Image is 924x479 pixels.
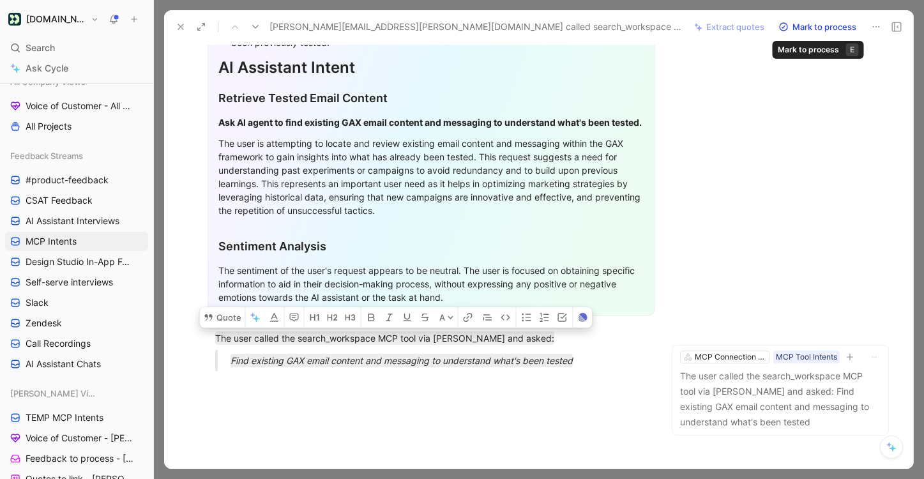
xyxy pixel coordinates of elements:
h1: [DOMAIN_NAME] [26,13,86,25]
div: MCP Connection Server [695,351,766,363]
span: Design Studio In-App Feedback [26,255,133,268]
a: Feedback to process - [PERSON_NAME] [5,449,148,468]
span: Voice of Customer - [PERSON_NAME] [26,432,134,445]
div: [PERSON_NAME] Views [5,384,148,403]
a: Voice of Customer - All Areas [5,96,148,116]
span: Voice of Customer - All Areas [26,100,132,112]
p: The user called the search_workspace MCP tool via [PERSON_NAME] and asked: Find existing GAX emai... [680,369,881,430]
span: Self-serve interviews [26,276,113,289]
a: Self-serve interviews [5,273,148,292]
a: Ask Cycle [5,59,148,78]
a: Zendesk [5,314,148,333]
div: Sentiment Analysis [218,238,644,255]
a: #product-feedback [5,171,148,190]
div: MCP Tool Intents [776,351,837,363]
div: E [846,43,859,56]
div: Mark to process [778,43,839,56]
a: Call Recordings [5,334,148,353]
strong: Ask AI agent to find existing GAX email content and messaging to understand what's been tested. [218,117,642,128]
button: Mark to process [773,18,862,36]
a: Design Studio In-App Feedback [5,252,148,271]
button: Extract quotes [688,18,770,36]
span: Zendesk [26,317,62,330]
span: [PERSON_NAME] Views [10,387,97,400]
div: Feedback Streams#product-feedbackCSAT FeedbackAI Assistant InterviewsMCP IntentsDesign Studio In-... [5,146,148,374]
a: AI Assistant Interviews [5,211,148,231]
button: Quote [200,307,245,328]
button: Customer.io[DOMAIN_NAME] [5,10,102,28]
span: Slack [26,296,49,309]
div: The sentiment of the user's request appears to be neutral. The user is focused on obtaining speci... [218,264,644,304]
span: All Projects [26,120,72,133]
span: Ask Cycle [26,61,68,76]
div: AI Assistant Intent [218,56,644,79]
a: MCP Intents [5,232,148,251]
span: AI Assistant Interviews [26,215,119,227]
a: TEMP MCP Intents [5,408,148,427]
div: All Company ViewsVoice of Customer - All AreasAll Projects [5,72,148,136]
div: Search [5,38,148,57]
a: All Projects [5,117,148,136]
button: A [435,307,458,328]
a: CSAT Feedback [5,191,148,210]
a: Slack [5,293,148,312]
span: Feedback to process - [PERSON_NAME] [26,452,135,465]
span: CSAT Feedback [26,194,93,207]
span: [PERSON_NAME][EMAIL_ADDRESS][PERSON_NAME][DOMAIN_NAME] called search_workspace from [PERSON_NAME] [269,19,683,34]
span: TEMP MCP Intents [26,411,103,424]
mark: The user called the search_workspace MCP tool via [PERSON_NAME] and asked: [215,331,554,345]
a: AI Assistant Chats [5,354,148,374]
a: Voice of Customer - [PERSON_NAME] [5,429,148,448]
span: Search [26,40,55,56]
img: Customer.io [8,13,21,26]
div: Retrieve Tested Email Content [218,89,644,107]
em: Find existing GAX email content and messaging to understand what's been tested [231,355,573,366]
span: #product-feedback [26,174,109,186]
span: MCP Intents [26,235,77,248]
span: AI Assistant Chats [26,358,101,370]
div: Feedback Streams [5,146,148,165]
div: The user is attempting to locate and review existing email content and messaging within the GAX f... [218,137,644,217]
span: Call Recordings [26,337,91,350]
span: Feedback Streams [10,149,83,162]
